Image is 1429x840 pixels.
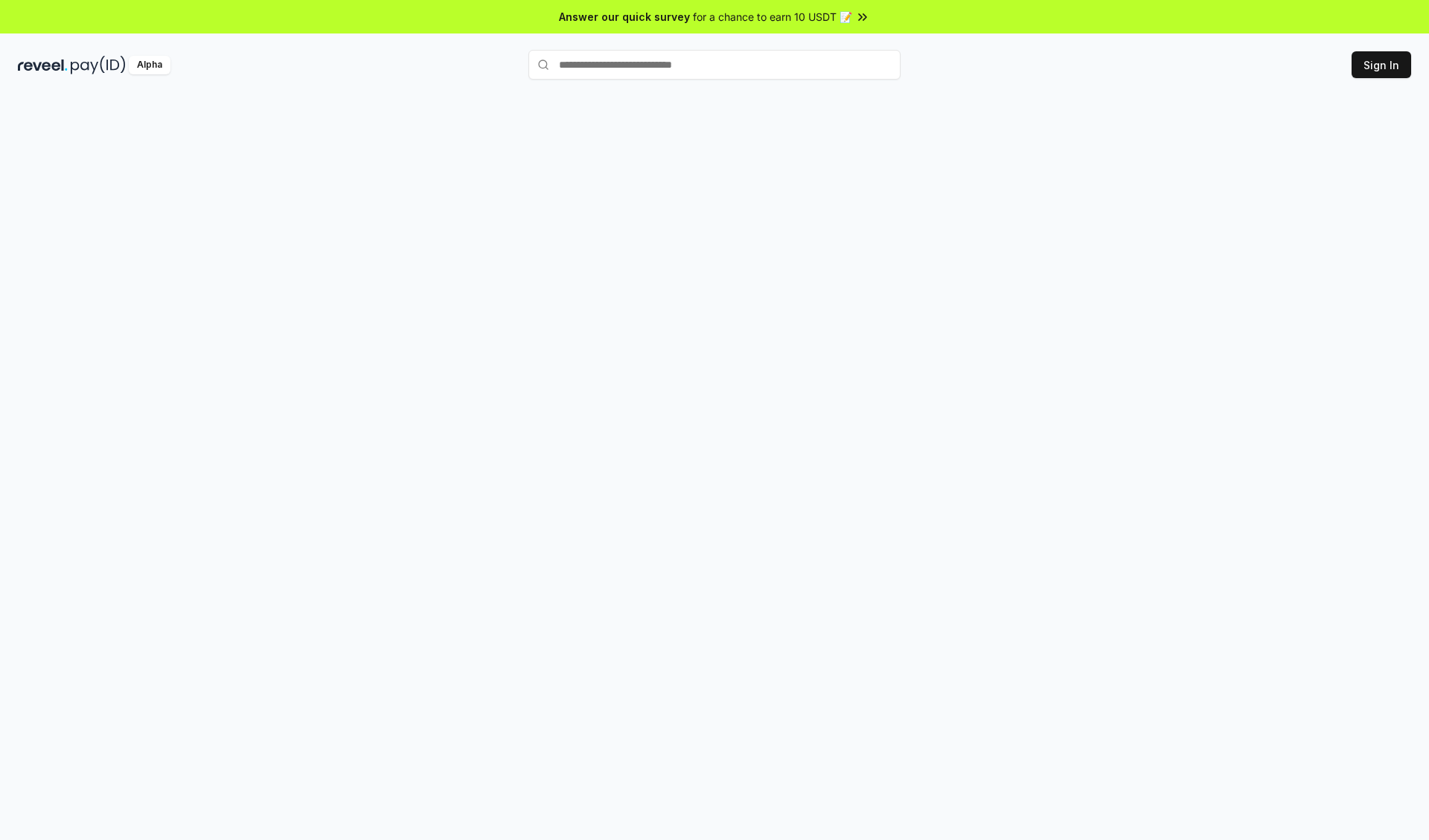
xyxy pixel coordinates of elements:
img: pay_id [71,56,126,74]
button: Sign In [1352,51,1411,78]
div: Alpha [129,56,170,74]
span: for a chance to earn 10 USDT 📝 [693,9,852,25]
img: reveel_dark [18,56,68,74]
span: Answer our quick survey [559,9,690,25]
